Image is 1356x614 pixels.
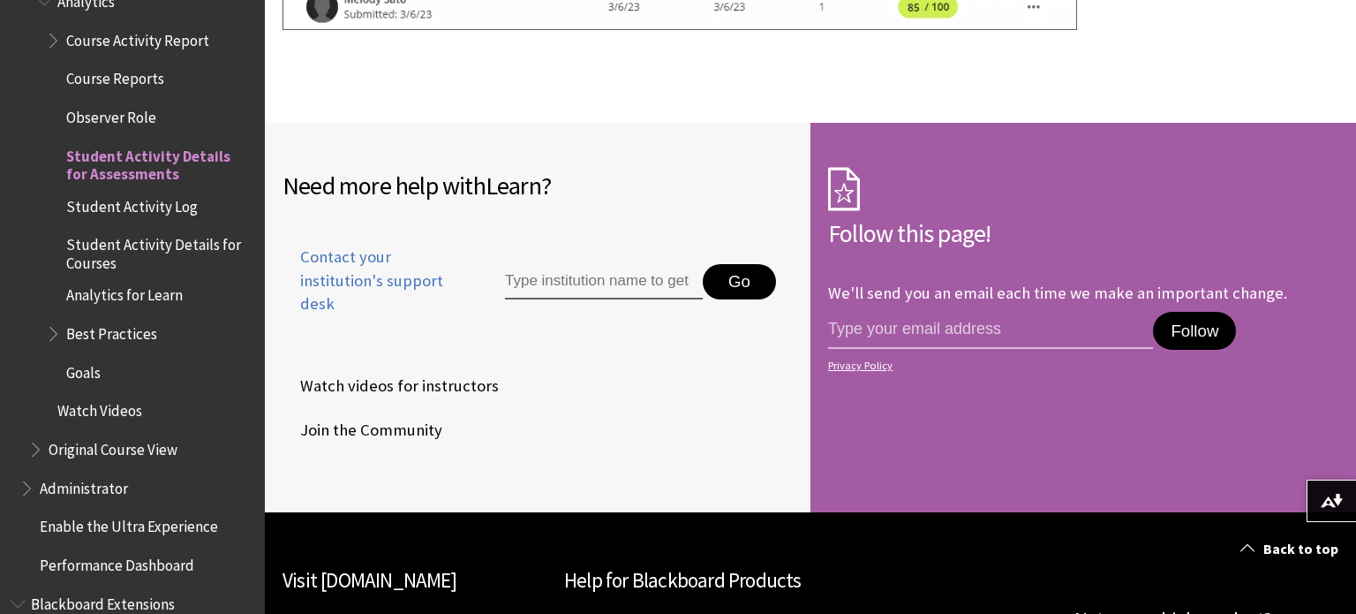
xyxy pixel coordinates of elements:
[66,64,164,88] span: Course Reports
[282,167,793,204] h2: Need more help with ?
[66,192,198,216] span: Student Activity Log
[282,246,464,315] span: Contact your institution's support desk
[66,319,157,343] span: Best Practices
[66,102,156,126] span: Observer Role
[282,417,446,443] a: Join the Community
[828,312,1153,349] input: email address
[703,264,776,299] button: Go
[31,589,175,613] span: Blackboard Extensions
[66,141,252,183] span: Student Activity Details for Assessments
[49,435,177,459] span: Original Course View
[564,565,1057,596] h2: Help for Blackboard Products
[1153,312,1236,351] button: Follow
[1227,533,1356,565] a: Back to top
[282,417,442,443] span: Join the Community
[828,283,1287,303] p: We'll send you an email each time we make an important change.
[40,474,128,497] span: Administrator
[66,231,252,272] span: Student Activity Details for Courses
[282,567,456,593] a: Visit [DOMAIN_NAME]
[66,26,209,49] span: Course Activity Report
[57,397,142,421] span: Watch Videos
[828,360,1333,372] a: Privacy Policy
[505,264,703,299] input: Type institution name to get support
[40,512,218,536] span: Enable the Ultra Experience
[66,358,101,382] span: Goals
[828,215,1338,252] h2: Follow this page!
[282,373,499,399] span: Watch videos for instructors
[486,170,541,201] span: Learn
[828,167,860,211] img: Subscription Icon
[66,281,183,305] span: Analytics for Learn
[282,373,502,399] a: Watch videos for instructors
[40,550,194,574] span: Performance Dashboard
[282,246,464,337] a: Contact your institution's support desk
